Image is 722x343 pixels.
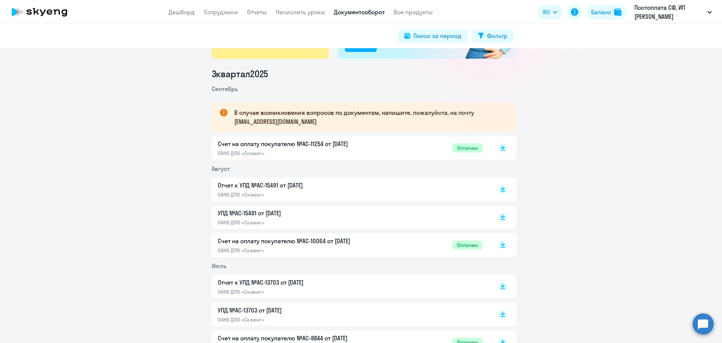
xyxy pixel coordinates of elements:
p: ОАНО ДПО «Скаенг» [218,219,376,226]
p: ОАНО ДПО «Скаенг» [218,150,376,157]
a: Отчеты [247,8,267,16]
button: RU [538,5,563,20]
p: Счет на оплату покупателю №AC-10064 от [DATE] [218,236,376,245]
a: Дашборд [168,8,195,16]
a: Отчет к УПД №AC-13703 от [DATE]ОАНО ДПО «Скаенг» [218,278,482,295]
img: balance [614,8,622,16]
p: УПД №AC-15491 от [DATE] [218,209,376,218]
p: Счет на оплату покупателю №AC-11254 от [DATE] [218,139,376,148]
a: Все продукты [394,8,433,16]
button: Фильтр [472,29,513,43]
p: ОАНО ДПО «Скаенг» [218,316,376,323]
a: УПД №AC-13703 от [DATE]ОАНО ДПО «Скаенг» [218,306,482,323]
p: Отчет к УПД №AC-15491 от [DATE] [218,181,376,190]
span: Июль [212,262,226,270]
p: Постоплата СФ, ИП [PERSON_NAME] [634,3,704,21]
button: Поиск за период [398,29,467,43]
div: Поиск за период [413,31,461,40]
a: УПД №AC-15491 от [DATE]ОАНО ДПО «Скаенг» [218,209,482,226]
span: Сентябрь [212,85,238,93]
li: 3 квартал 2025 [212,68,516,80]
p: ОАНО ДПО «Скаенг» [218,191,376,198]
a: Сотрудники [204,8,238,16]
span: RU [543,8,550,17]
button: Балансbalance [587,5,626,20]
a: Счет на оплату покупателю №AC-11254 от [DATE]ОАНО ДПО «Скаенг»Оплачен [218,139,482,157]
p: Отчет к УПД №AC-13703 от [DATE] [218,278,376,287]
button: Постоплата СФ, ИП [PERSON_NAME] [631,3,716,21]
p: УПД №AC-13703 от [DATE] [218,306,376,315]
a: Счет на оплату покупателю №AC-10064 от [DATE]ОАНО ДПО «Скаенг»Оплачен [218,236,482,254]
div: Баланс [591,8,611,17]
a: Отчет к УПД №AC-15491 от [DATE]ОАНО ДПО «Скаенг» [218,181,482,198]
span: Август [212,165,230,172]
p: В случае возникновения вопросов по документам, напишите, пожалуйста, на почту [EMAIL_ADDRESS][DOM... [234,108,503,126]
span: Оплачен [452,143,482,152]
span: Оплачен [452,241,482,250]
a: Документооборот [334,8,385,16]
p: ОАНО ДПО «Скаенг» [218,247,376,254]
div: Фильтр [487,31,507,40]
p: Счет на оплату покупателю №AC-8844 от [DATE] [218,334,376,343]
p: ОАНО ДПО «Скаенг» [218,288,376,295]
a: Начислить уроки [276,8,325,16]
